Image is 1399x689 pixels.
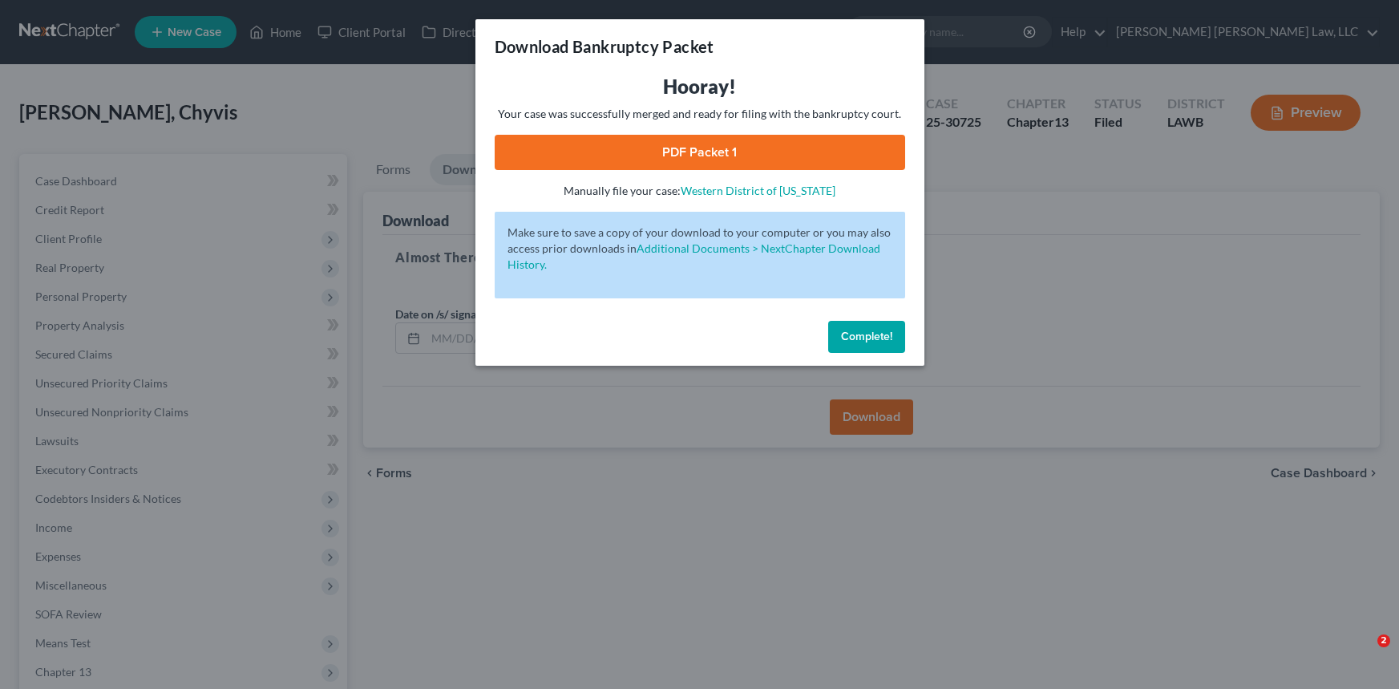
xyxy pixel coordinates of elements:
[1377,634,1390,647] span: 2
[681,184,835,197] a: Western District of [US_STATE]
[495,135,905,170] a: PDF Packet 1
[507,241,880,271] a: Additional Documents > NextChapter Download History.
[841,330,892,343] span: Complete!
[495,106,905,122] p: Your case was successfully merged and ready for filing with the bankruptcy court.
[495,183,905,199] p: Manually file your case:
[495,35,714,58] h3: Download Bankruptcy Packet
[1344,634,1383,673] iframe: Intercom live chat
[828,321,905,353] button: Complete!
[507,225,892,273] p: Make sure to save a copy of your download to your computer or you may also access prior downloads in
[495,74,905,99] h3: Hooray!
